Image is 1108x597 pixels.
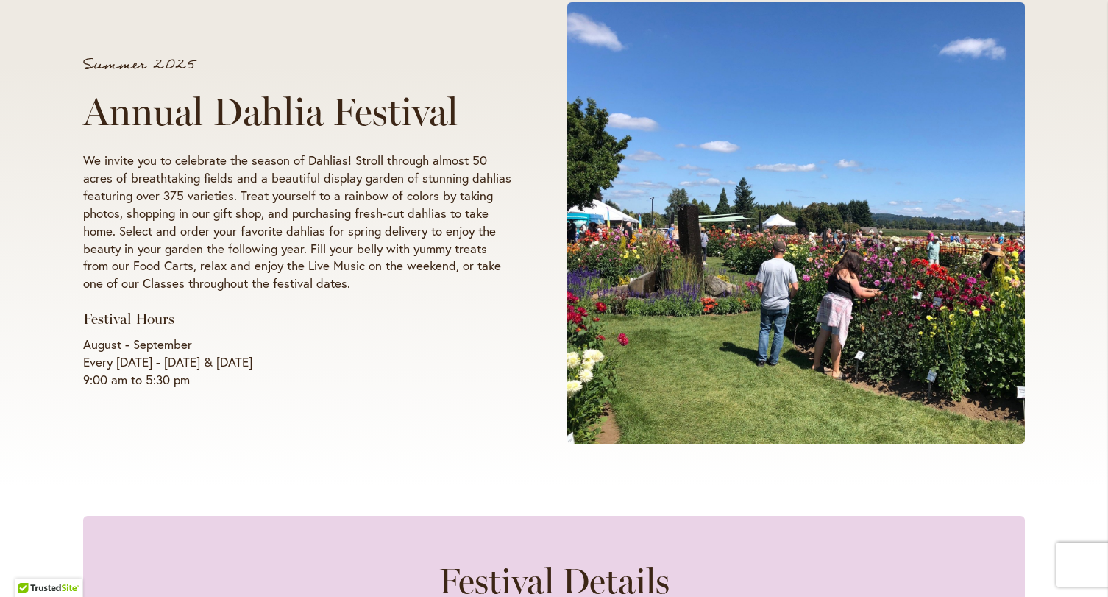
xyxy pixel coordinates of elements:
[83,57,511,72] p: Summer 2025
[83,152,511,293] p: We invite you to celebrate the season of Dahlias! Stroll through almost 50 acres of breathtaking ...
[83,90,511,134] h1: Annual Dahlia Festival
[83,336,511,389] p: August - September Every [DATE] - [DATE] & [DATE] 9:00 am to 5:30 pm
[83,310,511,328] h3: Festival Hours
